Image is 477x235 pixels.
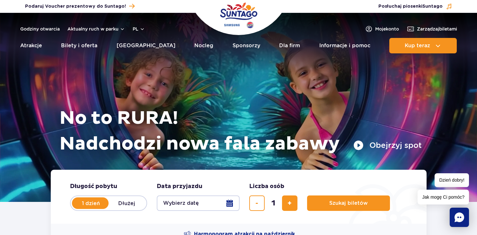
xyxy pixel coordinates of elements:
[417,26,457,32] span: Zarządzaj biletami
[405,43,430,49] span: Kup teraz
[249,183,284,190] span: Liczba osób
[157,183,202,190] span: Data przyjazdu
[249,195,265,211] button: usuń bilet
[194,38,213,53] a: Nocleg
[279,38,300,53] a: Dla firm
[117,38,175,53] a: [GEOGRAPHIC_DATA]
[307,195,390,211] button: Szukaj biletów
[282,195,297,211] button: dodaj bilet
[422,4,443,9] span: Suntago
[61,38,97,53] a: Bilety i oferta
[407,25,457,33] a: Zarządzajbiletami
[365,25,399,33] a: Mojekonto
[25,3,126,10] span: Podaruj Voucher prezentowy do Suntago!
[435,173,469,187] span: Dzień dobry!
[353,140,422,150] button: Obejrzyj spot
[133,26,145,32] button: pl
[25,2,135,11] a: Podaruj Voucher prezentowy do Suntago!
[20,38,42,53] a: Atrakcje
[319,38,370,53] a: Informacje i pomoc
[450,208,469,227] div: Chat
[389,38,457,53] button: Kup teraz
[20,26,60,32] a: Godziny otwarcia
[109,196,145,210] label: Dłużej
[378,3,452,10] button: Posłuchaj piosenkiSuntago
[266,195,281,211] input: liczba biletów
[70,183,117,190] span: Długość pobytu
[157,195,240,211] button: Wybierz datę
[233,38,260,53] a: Sponsorzy
[329,200,368,206] span: Szukaj biletów
[59,105,422,157] h1: No to RURA! Nadchodzi nowa fala zabawy
[67,26,125,32] button: Aktualny ruch w parku
[378,3,443,10] span: Posłuchaj piosenki
[375,26,399,32] span: Moje konto
[51,170,427,224] form: Planowanie wizyty w Park of Poland
[418,190,469,204] span: Jak mogę Ci pomóc?
[73,196,109,210] label: 1 dzień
